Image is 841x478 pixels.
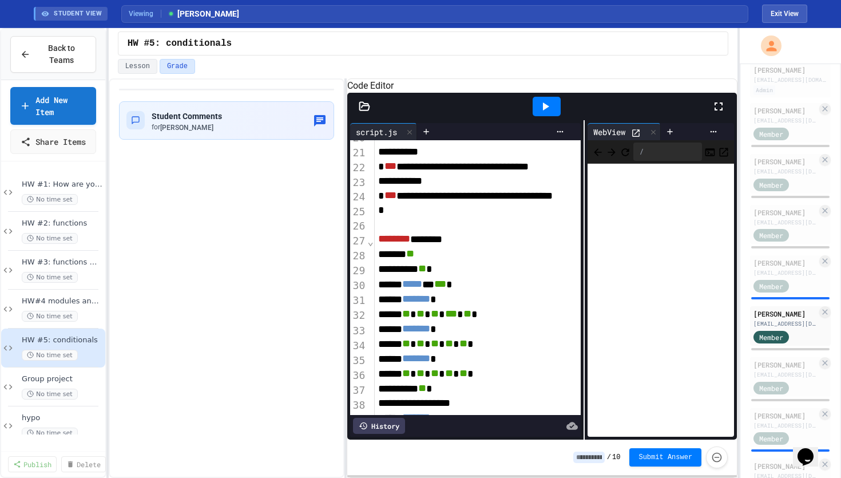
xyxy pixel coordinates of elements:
span: Viewing [129,9,161,19]
span: Member [759,433,783,444]
button: Submit Answer [629,448,701,467]
div: 22 [350,160,367,175]
span: Member [759,383,783,393]
div: [PERSON_NAME] [753,105,817,116]
button: Force resubmission of student's answer (Admin only) [706,447,728,468]
span: Forward [606,144,617,159]
span: Member [759,332,783,342]
div: My Account [749,33,784,59]
span: No time set [22,233,78,244]
div: for [152,123,222,132]
div: 32 [350,308,367,323]
span: No time set [22,428,78,439]
span: HW#4 modules and quadratic equation [22,297,103,306]
div: 21 [350,145,367,160]
span: Submit Answer [638,453,692,462]
a: Share Items [10,129,96,154]
h6: Code Editor [347,79,737,93]
div: 29 [350,263,367,278]
a: Publish [8,456,57,472]
div: [PERSON_NAME] [753,65,827,75]
div: / [633,143,702,161]
div: 39 [350,413,367,428]
span: HW #2: functions [22,219,103,228]
span: 10 [612,453,620,462]
div: 34 [350,338,367,353]
div: [EMAIL_ADDRESS][DOMAIN_NAME] [753,116,817,125]
span: HW #5: conditionals [128,37,232,50]
div: 37 [350,383,367,398]
span: [PERSON_NAME] [160,124,213,132]
div: 25 [350,204,367,219]
div: [PERSON_NAME] [753,156,817,167]
span: Member [759,180,783,190]
span: HW #3: functions with return [22,258,103,267]
button: Back to Teams [10,36,96,73]
div: 24 [350,189,367,204]
span: [PERSON_NAME] [167,8,239,20]
div: 36 [350,368,367,383]
div: [EMAIL_ADDRESS][DOMAIN_NAME] [753,319,817,328]
div: [PERSON_NAME] [753,258,817,268]
button: Open in new tab [718,145,729,159]
span: No time set [22,194,78,205]
div: [PERSON_NAME] [753,461,817,471]
div: 38 [350,398,367,412]
span: Member [759,230,783,240]
div: WebView [588,123,661,140]
div: 30 [350,278,367,293]
div: Admin [753,85,775,95]
div: [EMAIL_ADDRESS][DOMAIN_NAME] [753,218,817,227]
iframe: chat widget [793,432,830,467]
span: Student Comments [152,112,222,121]
span: Member [759,129,783,139]
div: 26 [350,219,367,233]
div: [EMAIL_ADDRESS][DOMAIN_NAME] [753,421,817,430]
span: Back to Teams [37,42,86,66]
div: 35 [350,353,367,368]
div: [EMAIL_ADDRESS][DOMAIN_NAME] [753,370,817,379]
button: Refresh [620,145,631,159]
span: Fold line [367,235,374,247]
div: 28 [350,248,367,263]
div: [PERSON_NAME] [753,207,817,218]
div: [PERSON_NAME] [753,309,817,319]
div: [PERSON_NAME] [753,360,817,370]
span: No time set [22,389,78,400]
div: 23 [350,175,367,189]
div: script.js [350,126,403,138]
div: 33 [350,323,367,338]
button: Grade [160,59,195,74]
span: HW #1: How are you feeling? [22,180,103,189]
div: [EMAIL_ADDRESS][DOMAIN_NAME] [753,268,817,277]
div: [EMAIL_ADDRESS][DOMAIN_NAME] [753,76,827,84]
div: 27 [350,234,367,248]
button: Exit student view [762,5,807,23]
button: Console [704,145,716,159]
span: Group project [22,374,103,384]
div: History [353,418,405,434]
span: Member [759,281,783,291]
span: STUDENT VIEW [54,9,102,19]
div: [EMAIL_ADDRESS][DOMAIN_NAME] [753,167,817,176]
iframe: Web Preview [588,164,734,437]
a: Add New Item [10,87,96,125]
button: Lesson [118,59,157,74]
a: Delete [61,456,106,472]
span: hypo [22,413,103,423]
div: [PERSON_NAME] [753,410,817,421]
span: / [607,453,611,462]
div: 31 [350,293,367,308]
div: script.js [350,123,417,140]
span: No time set [22,350,78,361]
span: Back [592,144,604,159]
span: HW #5: conditionals [22,335,103,345]
div: WebView [588,126,631,138]
span: No time set [22,311,78,322]
span: No time set [22,272,78,283]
